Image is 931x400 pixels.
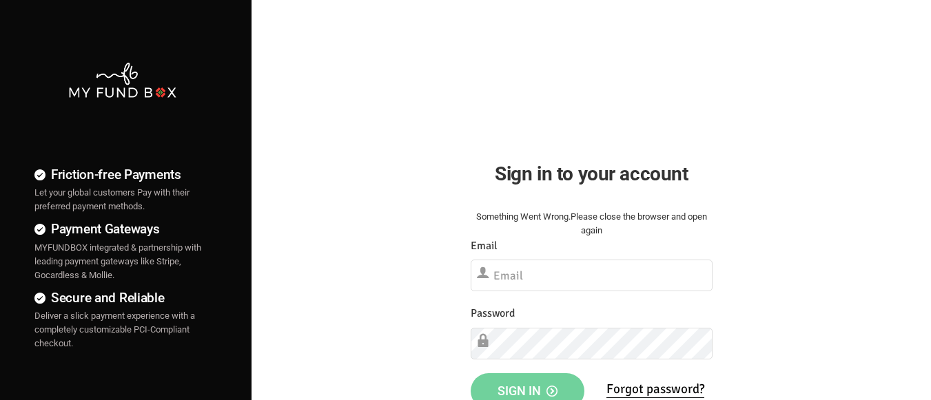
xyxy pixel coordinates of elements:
[34,219,210,239] h4: Payment Gateways
[471,260,713,291] input: Email
[471,305,515,322] label: Password
[471,238,498,255] label: Email
[498,383,557,398] span: Sign in
[34,165,210,185] h4: Friction-free Payments
[34,187,190,211] span: Let your global customers Pay with their preferred payment methods.
[34,310,195,348] span: Deliver a slick payment experience with a completely customizable PCI-Compliant checkout.
[34,288,210,308] h4: Secure and Reliable
[34,242,201,280] span: MYFUNDBOX integrated & partnership with leading payment gateways like Stripe, Gocardless & Mollie.
[68,61,178,99] img: mfbwhite.png
[471,210,713,238] div: Something Went Wrong.Please close the browser and open again
[606,381,704,398] a: Forgot password?
[471,159,713,189] h2: Sign in to your account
